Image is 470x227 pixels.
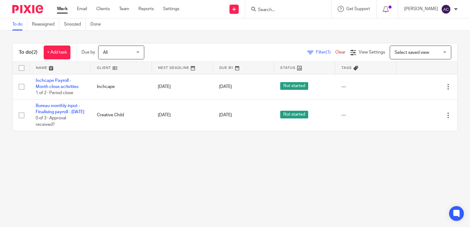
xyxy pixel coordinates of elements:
[91,74,152,99] td: Inchcape
[12,18,27,30] a: To do
[36,91,73,95] span: 1 of 2 · Period close
[103,50,108,55] span: All
[326,50,331,54] span: (1)
[359,50,385,54] span: View Settings
[341,84,390,90] div: ---
[36,78,78,89] a: Inchcape Payroll - Month close activities
[257,7,313,13] input: Search
[119,6,129,12] a: Team
[36,116,66,127] span: 0 of 3 · Approval received?
[77,6,87,12] a: Email
[280,82,308,90] span: Not started
[346,7,370,11] span: Get Support
[219,113,232,117] span: [DATE]
[163,6,179,12] a: Settings
[280,111,308,118] span: Not started
[316,50,335,54] span: Filter
[12,5,43,13] img: Pixie
[57,6,68,12] a: Work
[341,112,390,118] div: ---
[82,49,95,55] p: Due by
[91,99,152,131] td: Creative Child
[19,49,38,56] h1: To do
[404,6,438,12] p: [PERSON_NAME]
[64,18,86,30] a: Snoozed
[219,85,232,89] span: [DATE]
[96,6,110,12] a: Clients
[90,18,106,30] a: Done
[341,66,352,70] span: Tags
[395,50,429,55] span: Select saved view
[44,46,70,59] a: + Add task
[152,74,213,99] td: [DATE]
[32,50,38,55] span: (2)
[441,4,451,14] img: svg%3E
[36,104,84,114] a: Bureau monthly input - Finalising payroll - [DATE]
[335,50,345,54] a: Clear
[32,18,59,30] a: Reassigned
[152,99,213,131] td: [DATE]
[138,6,154,12] a: Reports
